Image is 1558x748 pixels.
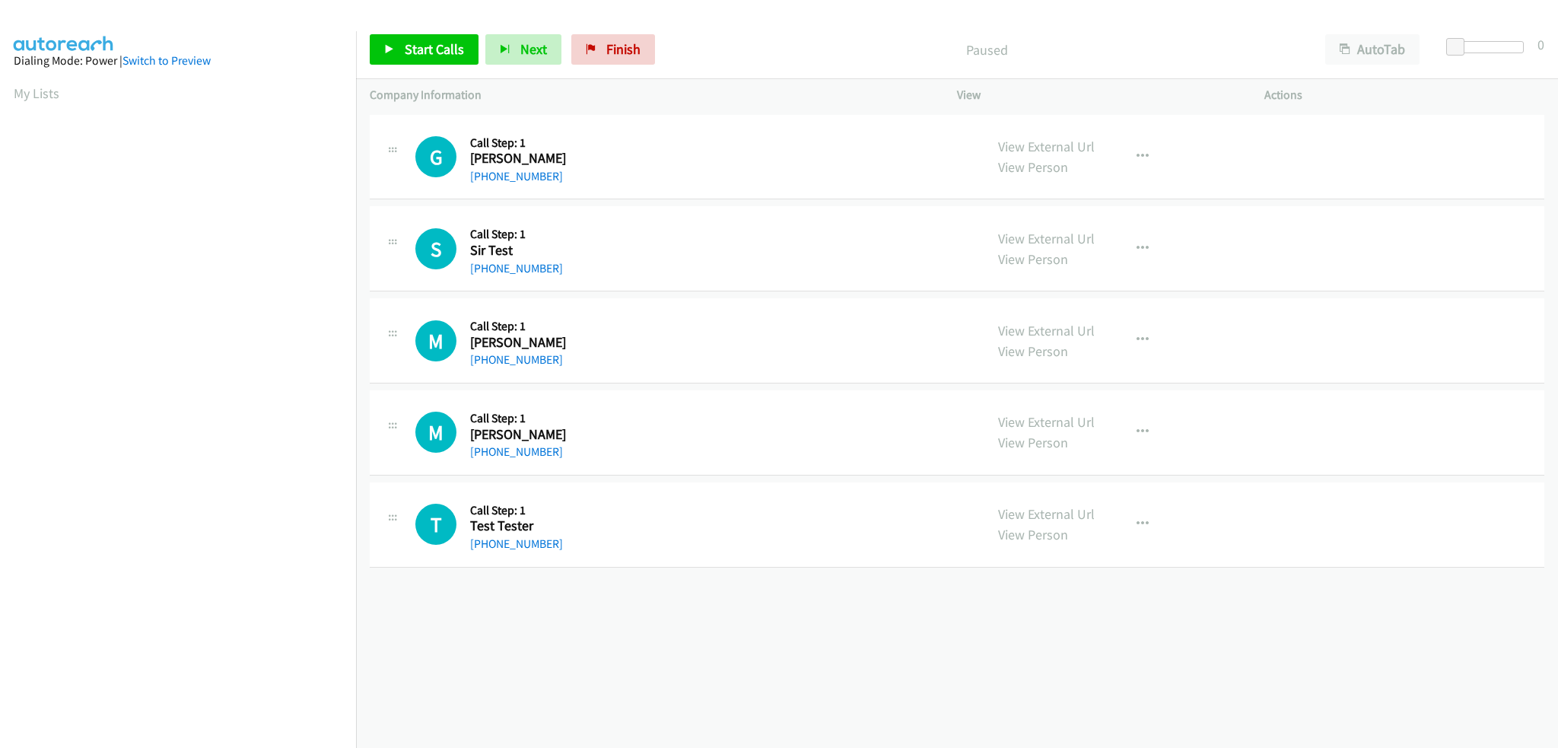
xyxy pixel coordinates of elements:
[520,40,547,58] span: Next
[405,40,464,58] span: Start Calls
[998,434,1068,451] a: View Person
[998,322,1095,339] a: View External Url
[957,86,1237,104] p: View
[470,135,580,151] h5: Call Step: 1
[998,158,1068,176] a: View Person
[606,40,641,58] span: Finish
[1264,86,1544,104] p: Actions
[122,53,211,68] a: Switch to Preview
[998,138,1095,155] a: View External Url
[415,504,456,545] div: The call is yet to be attempted
[676,40,1298,60] p: Paused
[470,150,580,167] h2: [PERSON_NAME]
[14,52,342,70] div: Dialing Mode: Power |
[485,34,561,65] button: Next
[415,228,456,269] div: The call is yet to be attempted
[415,136,456,177] h1: G
[470,334,580,352] h2: [PERSON_NAME]
[470,261,563,275] a: [PHONE_NUMBER]
[370,86,930,104] p: Company Information
[415,136,456,177] div: The call is yet to be attempted
[470,536,563,551] a: [PHONE_NUMBER]
[470,242,580,259] h2: Sir Test
[415,228,456,269] h1: S
[1537,34,1544,55] div: 0
[470,444,563,459] a: [PHONE_NUMBER]
[415,320,456,361] div: The call is yet to be attempted
[470,517,580,535] h2: Test Tester
[998,413,1095,431] a: View External Url
[415,504,456,545] h1: T
[998,230,1095,247] a: View External Url
[14,84,59,102] a: My Lists
[1325,34,1420,65] button: AutoTab
[571,34,655,65] a: Finish
[415,320,456,361] h1: M
[1454,41,1524,53] div: Delay between calls (in seconds)
[415,412,456,453] div: The call is yet to be attempted
[998,505,1095,523] a: View External Url
[470,169,563,183] a: [PHONE_NUMBER]
[470,426,580,444] h2: [PERSON_NAME]
[470,411,580,426] h5: Call Step: 1
[998,526,1068,543] a: View Person
[415,412,456,453] h1: M
[998,342,1068,360] a: View Person
[470,319,580,334] h5: Call Step: 1
[470,227,580,242] h5: Call Step: 1
[998,250,1068,268] a: View Person
[370,34,479,65] a: Start Calls
[470,503,580,518] h5: Call Step: 1
[470,352,563,367] a: [PHONE_NUMBER]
